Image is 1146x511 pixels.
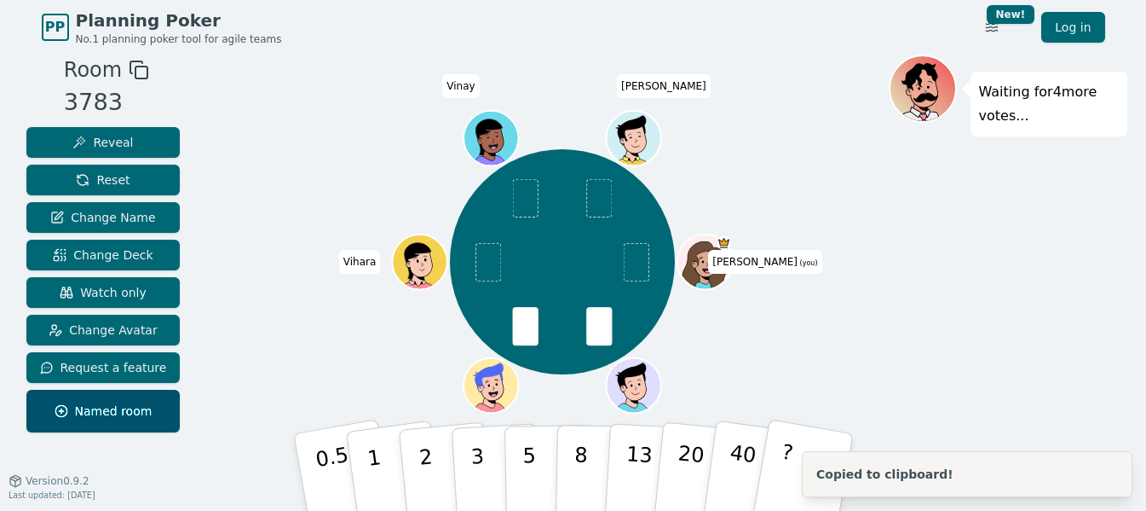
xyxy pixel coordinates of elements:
button: Request a feature [26,352,181,383]
button: Reset [26,165,181,195]
button: Change Deck [26,240,181,270]
a: Log in [1041,12,1104,43]
span: Room [64,55,122,85]
div: Copied to clipboard! [816,466,953,483]
button: Click to change your avatar [679,236,730,287]
span: No.1 planning poker tool for agile teams [76,32,282,46]
button: New! [976,12,1007,43]
span: Planning Poker [76,9,282,32]
span: Version 0.9.2 [26,474,89,488]
a: PPPlanning PokerNo.1 planning poker tool for agile teams [42,9,282,46]
span: Click to change your name [708,250,821,274]
span: Click to change your name [339,250,381,274]
button: Change Name [26,202,181,233]
span: Staci is the host [717,236,730,250]
span: Watch only [60,284,147,301]
button: Named room [26,390,181,433]
button: Reveal [26,127,181,158]
button: Version0.9.2 [9,474,89,488]
span: Request a feature [40,359,167,376]
span: PP [45,17,65,38]
span: Reveal [72,134,133,151]
div: 3783 [64,85,149,120]
span: Change Deck [53,247,153,264]
span: Change Avatar [49,322,158,339]
button: Change Avatar [26,315,181,346]
button: Watch only [26,277,181,308]
span: Last updated: [DATE] [9,491,95,500]
span: Reset [76,171,130,189]
span: Click to change your name [617,74,711,98]
span: (you) [798,259,818,267]
div: New! [987,5,1035,24]
span: Change Name [50,209,155,226]
span: Click to change your name [442,74,479,98]
span: Named room [55,403,153,420]
p: Waiting for 4 more votes... [979,80,1119,128]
